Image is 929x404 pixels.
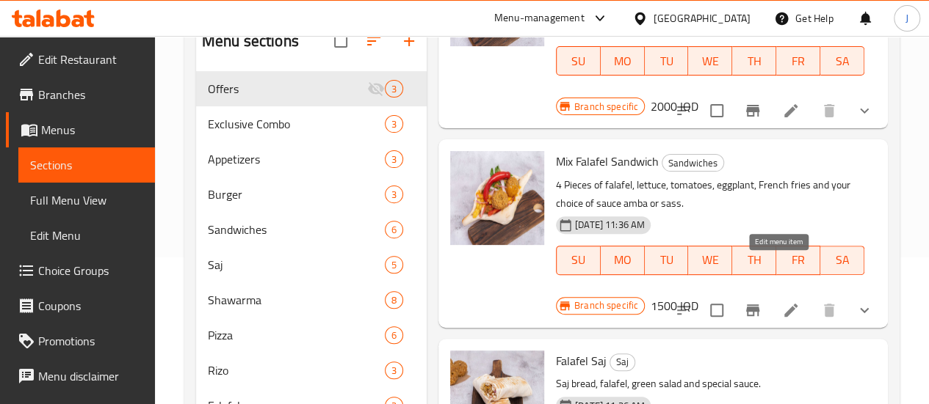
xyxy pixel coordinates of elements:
[735,293,770,328] button: Branch-specific-item
[386,117,402,131] span: 3
[18,183,155,218] a: Full Menu View
[6,323,155,359] a: Promotions
[385,256,403,273] div: items
[568,100,644,114] span: Branch specific
[694,51,726,72] span: WE
[208,291,385,309] span: Shawarma
[356,23,391,59] span: Sort sections
[776,246,820,275] button: FR
[568,298,644,312] span: Branch specific
[385,361,403,379] div: items
[820,246,864,275] button: SA
[694,249,726,271] span: WE
[905,10,908,26] span: J
[732,246,776,275] button: TH
[208,186,385,203] span: Burger
[645,246,689,275] button: TU
[569,218,651,232] span: [DATE] 11:36 AM
[196,142,427,177] div: Appetizers3
[18,218,155,253] a: Edit Menu
[385,326,403,344] div: items
[651,96,698,117] h6: 2000 IQD
[701,95,732,126] span: Select to update
[610,353,635,370] span: Saj
[196,71,427,106] div: Offers3
[386,328,402,342] span: 6
[208,361,385,379] span: Rizo
[556,246,601,275] button: SU
[688,246,732,275] button: WE
[196,282,427,317] div: Shawarma8
[556,375,864,393] p: Saj bread, falafel, green salad and special sauce.
[556,150,659,172] span: Mix Falafel Sandwich
[30,156,143,174] span: Sections
[494,10,585,27] div: Menu-management
[738,51,770,72] span: TH
[196,106,427,142] div: Exclusive Combo3
[385,115,403,133] div: items
[820,46,864,76] button: SA
[196,247,427,282] div: Saj5
[601,46,645,76] button: MO
[208,115,385,133] span: Exclusive Combo
[38,51,143,68] span: Edit Restaurant
[386,364,402,378] span: 3
[666,293,701,328] button: sort-choices
[385,291,403,309] div: items
[208,150,385,168] span: Appetizers
[385,150,403,168] div: items
[386,223,402,237] span: 6
[6,359,155,394] a: Menu disclaimer
[607,249,639,271] span: MO
[782,249,814,271] span: FR
[826,51,858,72] span: SA
[701,295,732,326] span: Select to update
[563,51,595,72] span: SU
[208,256,385,273] span: Saj
[391,23,427,59] button: Add section
[654,10,751,26] div: [GEOGRAPHIC_DATA]
[386,153,402,166] span: 3
[6,112,155,147] a: Menus
[651,51,683,72] span: TU
[385,186,403,203] div: items
[662,155,723,172] span: Sandwiches
[651,249,683,271] span: TU
[732,46,776,76] button: TH
[385,221,403,238] div: items
[782,51,814,72] span: FR
[645,46,689,76] button: TU
[738,249,770,271] span: TH
[208,80,367,98] span: Offers
[826,249,858,271] span: SA
[38,367,143,385] span: Menu disclaimer
[367,80,385,98] svg: Inactive section
[782,102,800,120] a: Edit menu item
[651,295,698,316] h6: 1500 IQD
[856,301,873,319] svg: Show Choices
[386,82,402,96] span: 3
[202,30,299,52] h2: Menu sections
[196,353,427,388] div: Rizo3
[610,353,635,371] div: Saj
[208,326,385,344] span: Pizza
[601,246,645,275] button: MO
[41,121,143,139] span: Menus
[6,77,155,112] a: Branches
[208,221,385,238] div: Sandwiches
[735,93,770,128] button: Branch-specific-item
[385,80,403,98] div: items
[847,93,882,128] button: show more
[556,46,601,76] button: SU
[386,188,402,202] span: 3
[38,262,143,279] span: Choice Groups
[325,26,356,56] span: Select all sections
[662,154,724,172] div: Sandwiches
[6,253,155,288] a: Choice Groups
[38,86,143,103] span: Branches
